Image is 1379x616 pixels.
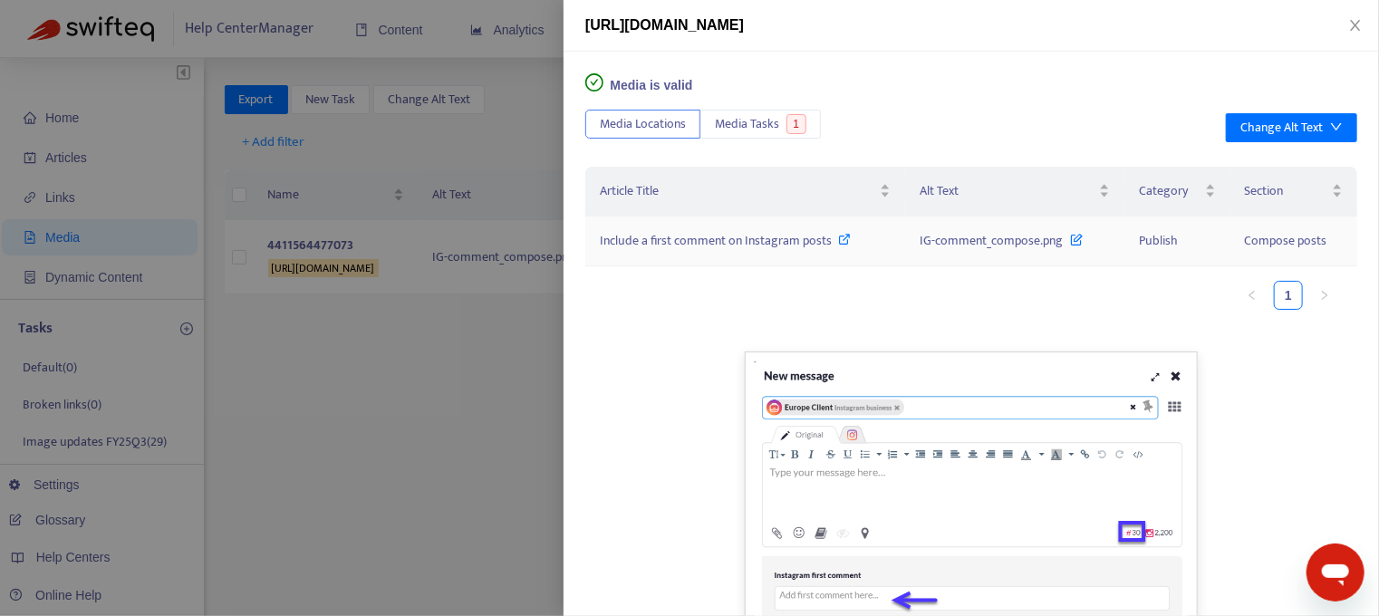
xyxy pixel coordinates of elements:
[611,78,693,92] span: Media is valid
[905,167,1124,217] th: Alt Text
[1240,118,1323,138] div: Change Alt Text
[700,110,821,139] button: Media Tasks1
[1348,18,1363,33] span: close
[600,230,832,251] span: Include a first comment on Instagram posts
[1230,167,1358,217] th: Section
[585,17,744,33] span: [URL][DOMAIN_NAME]
[585,73,603,91] span: check-circle
[1238,281,1267,310] li: Previous Page
[585,110,700,139] button: Media Locations
[1319,290,1330,301] span: right
[1275,282,1302,309] a: 1
[1226,113,1357,142] button: Change Alt Text
[1310,281,1339,310] button: right
[1343,17,1368,34] button: Close
[1274,281,1303,310] li: 1
[1245,181,1329,201] span: Section
[1310,281,1339,310] li: Next Page
[1245,230,1327,251] span: Compose posts
[1139,230,1178,251] span: Publish
[1124,167,1230,217] th: Category
[1139,181,1201,201] span: Category
[600,114,686,134] span: Media Locations
[1307,544,1365,602] iframe: Button to launch messaging window
[786,114,807,134] span: 1
[920,181,1095,201] span: Alt Text
[920,230,1063,251] span: IG-comment_compose.png
[600,181,876,201] span: Article Title
[1247,290,1258,301] span: left
[715,114,779,134] span: Media Tasks
[1330,120,1343,133] span: down
[585,167,905,217] th: Article Title
[1238,281,1267,310] button: left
